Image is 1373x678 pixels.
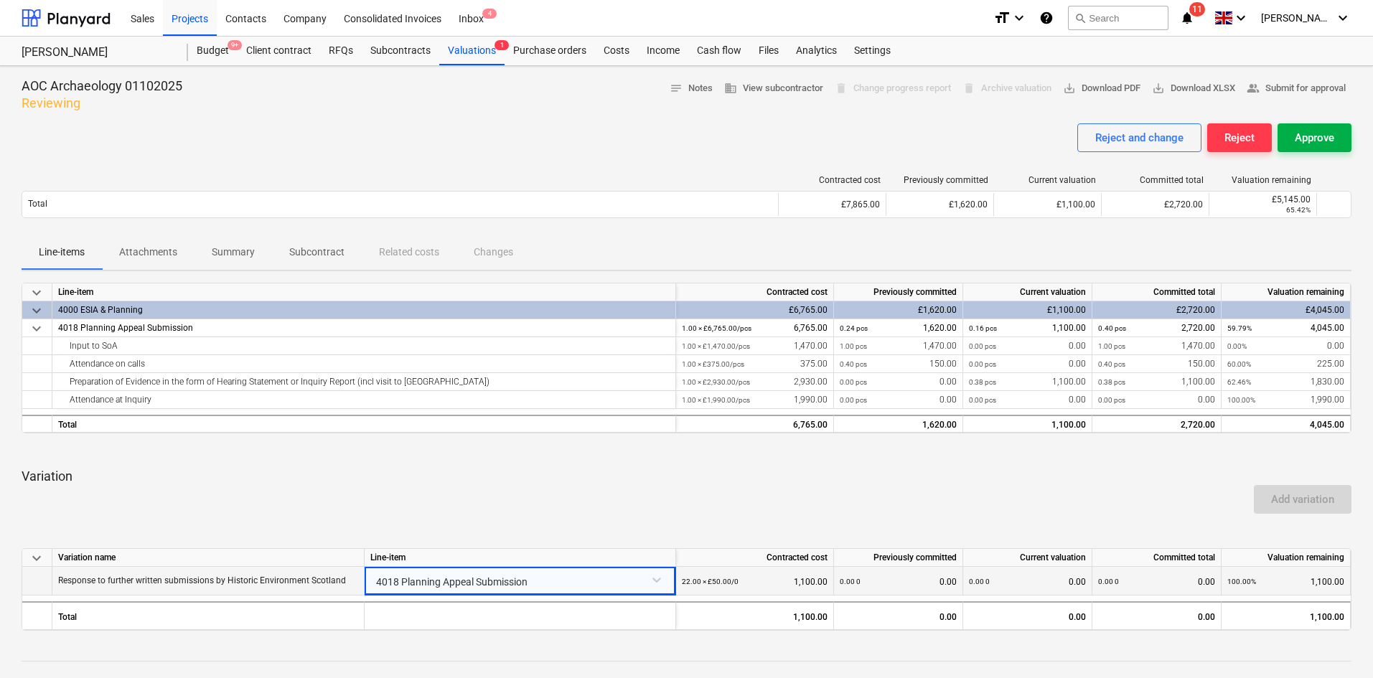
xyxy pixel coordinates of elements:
[1092,601,1222,630] div: 0.00
[28,550,45,567] span: keyboard_arrow_down
[22,77,182,95] p: AOC Archaeology 01102025
[638,37,688,65] div: Income
[969,378,996,386] small: 0.38 pcs
[439,37,505,65] a: Valuations1
[52,601,365,630] div: Total
[28,198,47,210] p: Total
[993,9,1011,27] i: format_size
[1295,128,1334,147] div: Approve
[840,578,861,585] small: 0.00 0
[228,40,242,50] span: 9+
[58,337,670,355] div: Input to SoA
[22,468,1351,485] p: Variation
[22,45,171,60] div: [PERSON_NAME]
[969,396,996,404] small: 0.00 pcs
[439,37,505,65] div: Valuations
[682,578,739,585] small: 22.00 × £50.00 / 0
[1261,12,1333,24] span: [PERSON_NAME]
[119,245,177,260] p: Attachments
[1227,391,1344,409] div: 1,990.00
[682,378,750,386] small: 1.00 × £2,930.00 / pcs
[1074,12,1086,24] span: search
[1098,355,1215,373] div: 150.00
[682,342,750,350] small: 1.00 × £1,470.00 / pcs
[1152,82,1165,95] span: save_alt
[1107,175,1204,185] div: Committed total
[365,549,676,567] div: Line-item
[676,301,834,319] div: £6,765.00
[58,575,346,587] p: Response to further written submissions by Historic Environment Scotland
[362,37,439,65] div: Subcontracts
[1098,373,1215,391] div: 1,100.00
[1092,283,1222,301] div: Committed total
[1098,391,1215,409] div: 0.00
[682,355,828,373] div: 375.00
[969,391,1086,409] div: 0.00
[28,284,45,301] span: keyboard_arrow_down
[682,324,751,332] small: 1.00 × £6,765.00 / pcs
[676,549,834,567] div: Contracted cost
[58,355,670,373] div: Attendance on calls
[969,416,1086,434] div: 1,100.00
[969,373,1086,391] div: 1,100.00
[505,37,595,65] div: Purchase orders
[969,360,996,368] small: 0.00 pcs
[58,319,670,337] div: 4018 Planning Appeal Submission
[963,301,1092,319] div: £1,100.00
[1247,82,1260,95] span: people_alt
[963,549,1092,567] div: Current valuation
[840,355,957,373] div: 150.00
[1101,193,1209,216] div: £2,720.00
[320,37,362,65] a: RFQs
[892,175,988,185] div: Previously committed
[969,603,1086,631] div: 0.00
[682,567,828,596] div: 1,100.00
[840,337,957,355] div: 1,470.00
[969,567,1086,596] div: 0.00
[840,391,957,409] div: 0.00
[834,301,963,319] div: £1,620.00
[1098,567,1215,596] div: 0.00
[289,245,345,260] p: Subcontract
[22,95,182,112] p: Reviewing
[58,301,670,319] div: 4000 ESIA & Planning
[482,9,497,19] span: 4
[1227,378,1251,386] small: 62.46%
[840,360,867,368] small: 0.40 pcs
[676,283,834,301] div: Contracted cost
[1092,415,1222,433] div: 2,720.00
[28,302,45,319] span: keyboard_arrow_down
[238,37,320,65] a: Client contract
[834,283,963,301] div: Previously committed
[969,337,1086,355] div: 0.00
[682,416,828,434] div: 6,765.00
[969,324,997,332] small: 0.16 pcs
[682,373,828,391] div: 2,930.00
[993,193,1101,216] div: £1,100.00
[52,549,365,567] div: Variation name
[1227,567,1344,596] div: 1,100.00
[840,396,867,404] small: 0.00 pcs
[1301,609,1373,678] iframe: Chat Widget
[750,37,787,65] div: Files
[1068,6,1168,30] button: Search
[840,373,957,391] div: 0.00
[688,37,750,65] a: Cash flow
[724,82,737,95] span: business
[58,391,670,409] div: Attendance at Inquiry
[840,567,957,596] div: 0.00
[787,37,845,65] div: Analytics
[1063,80,1140,97] span: Download PDF
[886,193,993,216] div: £1,620.00
[784,175,881,185] div: Contracted cost
[1077,123,1201,152] button: Reject and change
[1247,80,1346,97] span: Submit for approval
[1227,373,1344,391] div: 1,830.00
[595,37,638,65] div: Costs
[1227,355,1344,373] div: 225.00
[188,37,238,65] div: Budget
[1098,578,1119,585] small: 0.00 0
[1232,9,1250,27] i: keyboard_arrow_down
[664,77,718,100] button: Notes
